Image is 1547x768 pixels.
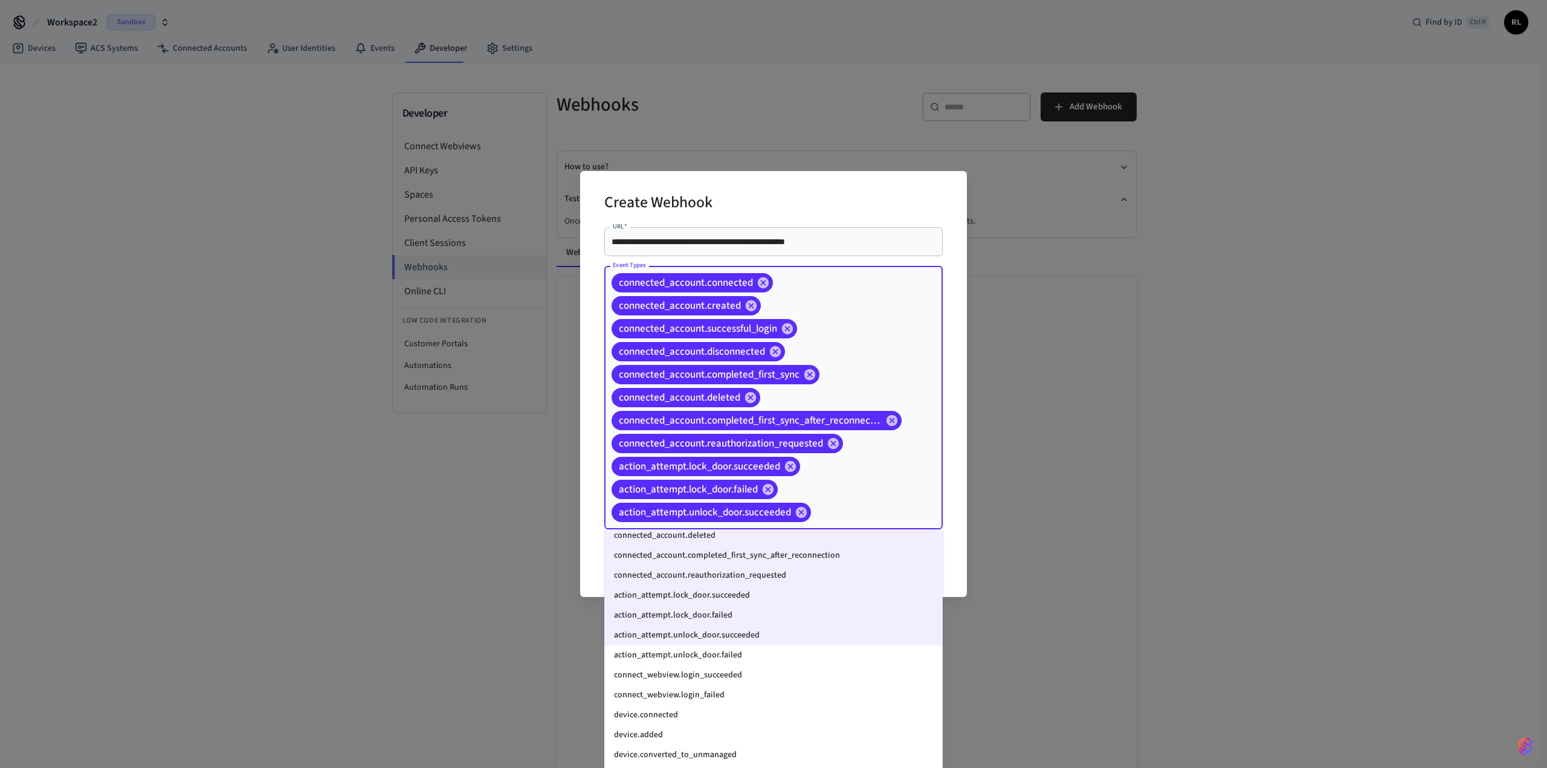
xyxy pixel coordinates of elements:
[612,300,748,312] span: connected_account.created
[612,434,843,453] div: connected_account.reauthorization_requested
[612,296,761,315] div: connected_account.created
[1518,737,1532,756] img: SeamLogoGradient.69752ec5.svg
[604,546,943,566] li: connected_account.completed_first_sync_after_reconnection
[604,685,943,705] li: connect_webview.login_failed
[612,346,772,358] span: connected_account.disconnected
[604,566,943,586] li: connected_account.reauthorization_requested
[612,388,760,407] div: connected_account.deleted
[604,526,943,546] li: connected_account.deleted
[612,365,819,384] div: connected_account.completed_first_sync
[604,725,943,745] li: device.added
[612,457,800,476] div: action_attempt.lock_door.succeeded
[613,222,627,231] label: URL
[612,277,760,289] span: connected_account.connected
[612,273,773,292] div: connected_account.connected
[612,369,807,381] span: connected_account.completed_first_sync
[604,645,943,665] li: action_attempt.unlock_door.failed
[612,483,765,495] span: action_attempt.lock_door.failed
[604,605,943,625] li: action_attempt.lock_door.failed
[612,503,811,522] div: action_attempt.unlock_door.succeeded
[612,415,889,427] span: connected_account.completed_first_sync_after_reconnection
[612,323,784,335] span: connected_account.successful_login
[612,342,785,361] div: connected_account.disconnected
[612,319,797,338] div: connected_account.successful_login
[604,745,943,765] li: device.converted_to_unmanaged
[613,260,646,269] label: Event Types
[612,392,748,404] span: connected_account.deleted
[604,186,712,222] h2: Create Webhook
[604,586,943,605] li: action_attempt.lock_door.succeeded
[612,437,830,450] span: connected_account.reauthorization_requested
[612,460,787,473] span: action_attempt.lock_door.succeeded
[604,705,943,725] li: device.connected
[612,506,798,518] span: action_attempt.unlock_door.succeeded
[604,625,943,645] li: action_attempt.unlock_door.succeeded
[612,411,902,430] div: connected_account.completed_first_sync_after_reconnection
[604,665,943,685] li: connect_webview.login_succeeded
[612,480,778,499] div: action_attempt.lock_door.failed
